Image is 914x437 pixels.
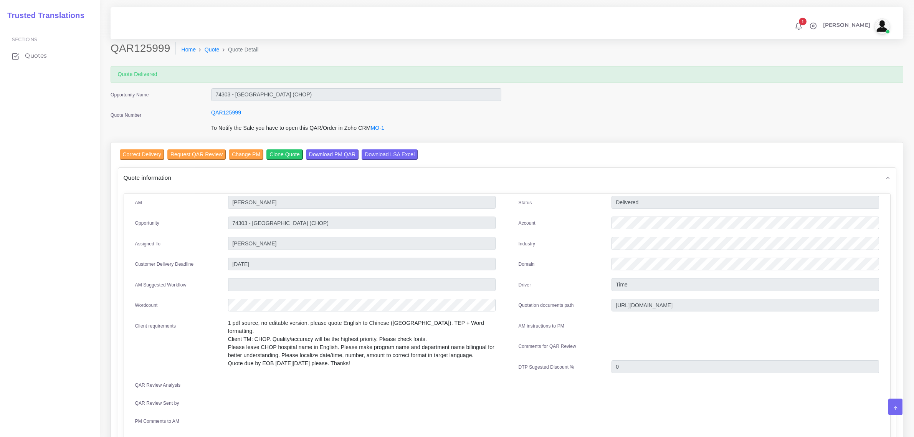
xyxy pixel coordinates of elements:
label: Customer Delivery Deadline [135,261,194,268]
img: avatar [874,18,890,34]
label: Client requirements [135,323,176,329]
a: Home [181,46,196,54]
div: To Notify the Sale you have to open this QAR/Order in Zoho CRM [205,124,507,137]
input: Download LSA Excel [362,149,418,160]
input: Request QAR Review [167,149,226,160]
a: Quote [205,46,220,54]
h2: Trusted Translations [2,11,84,20]
label: Comments for QAR Review [519,343,576,350]
p: 1 pdf source, no editable version. please quote English to Chinese ([GEOGRAPHIC_DATA]). TEP + Wor... [228,319,496,367]
input: Clone Quote [266,149,303,160]
label: AM instructions to PM [519,323,565,329]
span: Quotes [25,51,47,60]
input: Correct Delivery [120,149,164,160]
label: Domain [519,261,535,268]
a: Trusted Translations [2,9,84,22]
label: Industry [519,240,536,247]
label: Account [519,220,536,227]
div: Quote information [118,168,896,187]
input: Download PM QAR [306,149,359,160]
label: Driver [519,281,531,288]
label: DTP Sugested Discount % [519,364,574,371]
a: Quotes [6,48,94,64]
a: 1 [792,22,805,30]
a: MO-1 [371,125,385,131]
li: Quote Detail [220,46,259,54]
span: [PERSON_NAME] [823,22,870,28]
label: QAR Review Analysis [135,382,181,389]
span: Quote information [124,173,172,182]
span: Sections [12,36,37,42]
span: 1 [799,18,807,25]
label: Opportunity Name [111,91,149,98]
label: AM Suggested Workflow [135,281,187,288]
label: Wordcount [135,302,158,309]
h2: QAR125999 [111,42,176,55]
label: QAR Review Sent by [135,400,179,407]
input: pm [228,237,496,250]
label: AM [135,199,142,206]
label: PM Comments to AM [135,418,180,425]
a: QAR125999 [211,109,241,116]
label: Opportunity [135,220,160,227]
input: Change PM [229,149,263,160]
label: Quote Number [111,112,141,119]
a: [PERSON_NAME]avatar [819,18,893,34]
label: Quotation documents path [519,302,574,309]
label: Assigned To [135,240,161,247]
label: Status [519,199,532,206]
div: Quote Delivered [111,66,903,83]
